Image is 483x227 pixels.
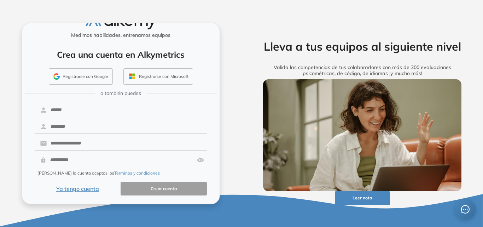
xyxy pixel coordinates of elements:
[53,73,60,80] img: GMAIL_ICON
[35,182,121,196] button: Ya tengo cuenta
[31,50,210,60] h4: Crea una cuenta en Alkymetrics
[121,182,207,196] button: Crear cuenta
[252,40,473,53] h2: Lleva a tus equipos al siguiente nivel
[49,68,113,85] button: Registrarse con Google
[252,64,473,76] h5: Valida las competencias de tus colaboradores con más de 200 evaluaciones psicométricas, de código...
[335,191,390,205] button: Leer nota
[100,90,141,97] span: o también puedes
[461,205,470,214] span: message
[128,72,136,80] img: OUTLOOK_ICON
[37,170,160,176] span: [PERSON_NAME] la cuenta aceptas los
[263,79,462,191] img: img-more-info
[25,32,217,38] h5: Medimos habilidades, entrenamos equipos
[123,68,193,85] button: Registrarse con Microsoft
[114,170,160,176] button: Términos y condiciones
[197,153,204,167] img: asd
